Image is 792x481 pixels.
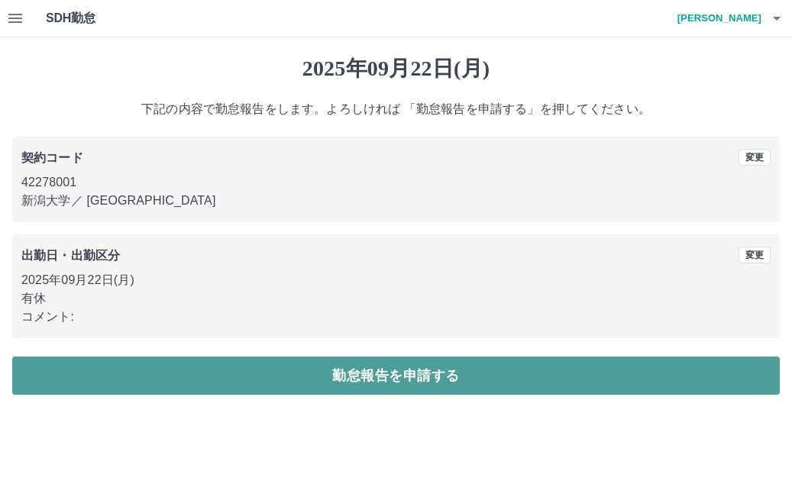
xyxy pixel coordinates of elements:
[21,192,771,210] p: 新潟大学 ／ [GEOGRAPHIC_DATA]
[12,100,780,118] p: 下記の内容で勤怠報告をします。よろしければ 「勤怠報告を申請する」を押してください。
[12,56,780,82] h1: 2025年09月22日(月)
[21,289,771,308] p: 有休
[21,308,771,326] p: コメント:
[739,149,771,166] button: 変更
[21,271,771,289] p: 2025年09月22日(月)
[21,151,83,164] b: 契約コード
[21,173,771,192] p: 42278001
[739,247,771,263] button: 変更
[12,357,780,395] button: 勤怠報告を申請する
[21,249,120,262] b: 出勤日・出勤区分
